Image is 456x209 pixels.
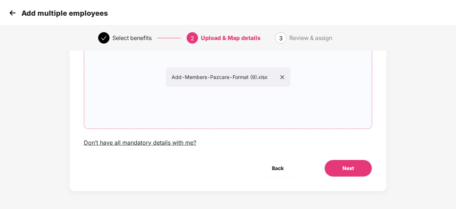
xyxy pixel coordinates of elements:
span: 3 [279,35,283,42]
span: check [101,35,107,41]
span: close [280,75,285,80]
p: Add multiple employees [21,9,108,18]
span: 2 [191,35,194,42]
div: Don’t have all mandatory details with me? [84,139,196,146]
button: Next [324,160,372,177]
span: Add-Members-Pazcare-Format (9).xlsx close [84,26,372,129]
span: Add-Members-Pazcare-Format (9).xlsx [172,74,285,80]
span: Next [343,164,354,172]
div: Review & assign [289,32,332,44]
div: Upload & Map details [201,32,260,44]
div: Select benefits [112,32,152,44]
button: Back [254,160,302,177]
span: Back [272,164,284,172]
img: svg+xml;base64,PHN2ZyB4bWxucz0iaHR0cDovL3d3dy53My5vcmcvMjAwMC9zdmciIHdpZHRoPSIzMCIgaGVpZ2h0PSIzMC... [7,8,18,18]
